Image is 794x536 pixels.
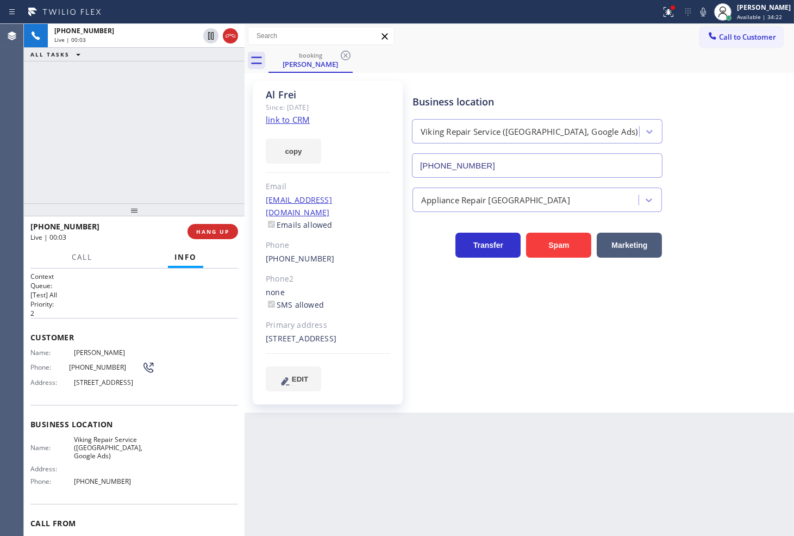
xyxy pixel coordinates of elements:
[266,286,390,311] div: none
[203,28,218,43] button: Hold Customer
[696,4,711,20] button: Mute
[24,48,91,61] button: ALL TASKS
[266,89,390,101] div: Al Frei
[266,300,324,310] label: SMS allowed
[266,273,390,285] div: Phone2
[266,180,390,193] div: Email
[30,281,238,290] h2: Queue:
[266,366,321,391] button: EDIT
[268,221,275,228] input: Emails allowed
[65,247,99,268] button: Call
[421,194,570,206] div: Appliance Repair [GEOGRAPHIC_DATA]
[30,518,238,528] span: Call From
[412,153,662,178] input: Phone Number
[196,228,229,235] span: HANG UP
[30,300,238,309] h2: Priority:
[266,101,390,114] div: Since: [DATE]
[72,252,92,262] span: Call
[30,309,238,318] p: 2
[248,27,394,45] input: Search
[412,95,662,109] div: Business location
[266,195,332,217] a: [EMAIL_ADDRESS][DOMAIN_NAME]
[187,224,238,239] button: HANG UP
[266,220,333,230] label: Emails allowed
[30,348,74,357] span: Name:
[30,465,74,473] span: Address:
[266,139,321,164] button: copy
[270,51,352,59] div: booking
[597,233,662,258] button: Marketing
[174,252,197,262] span: Info
[74,378,155,387] span: [STREET_ADDRESS]
[270,59,352,69] div: [PERSON_NAME]
[30,477,74,485] span: Phone:
[30,272,238,281] h1: Context
[30,363,69,371] span: Phone:
[700,27,783,47] button: Call to Customer
[54,26,114,35] span: [PHONE_NUMBER]
[266,319,390,332] div: Primary address
[268,301,275,308] input: SMS allowed
[223,28,238,43] button: Hang up
[292,375,308,383] span: EDIT
[30,378,74,387] span: Address:
[266,239,390,252] div: Phone
[30,290,238,300] p: [Test] All
[266,253,335,264] a: [PHONE_NUMBER]
[30,444,74,452] span: Name:
[270,48,352,72] div: Al Frei
[30,51,70,58] span: ALL TASKS
[30,332,238,342] span: Customer
[737,13,782,21] span: Available | 34:22
[30,419,238,429] span: Business location
[421,126,638,138] div: Viking Repair Service ([GEOGRAPHIC_DATA], Google Ads)
[74,435,155,460] span: Viking Repair Service ([GEOGRAPHIC_DATA], Google Ads)
[74,348,155,357] span: [PERSON_NAME]
[54,36,86,43] span: Live | 00:03
[737,3,791,12] div: [PERSON_NAME]
[719,32,776,42] span: Call to Customer
[266,114,310,125] a: link to CRM
[30,221,99,232] span: [PHONE_NUMBER]
[526,233,591,258] button: Spam
[266,333,390,345] div: [STREET_ADDRESS]
[168,247,203,268] button: Info
[455,233,521,258] button: Transfer
[30,233,66,242] span: Live | 00:03
[69,363,142,371] span: [PHONE_NUMBER]
[74,477,155,485] span: [PHONE_NUMBER]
